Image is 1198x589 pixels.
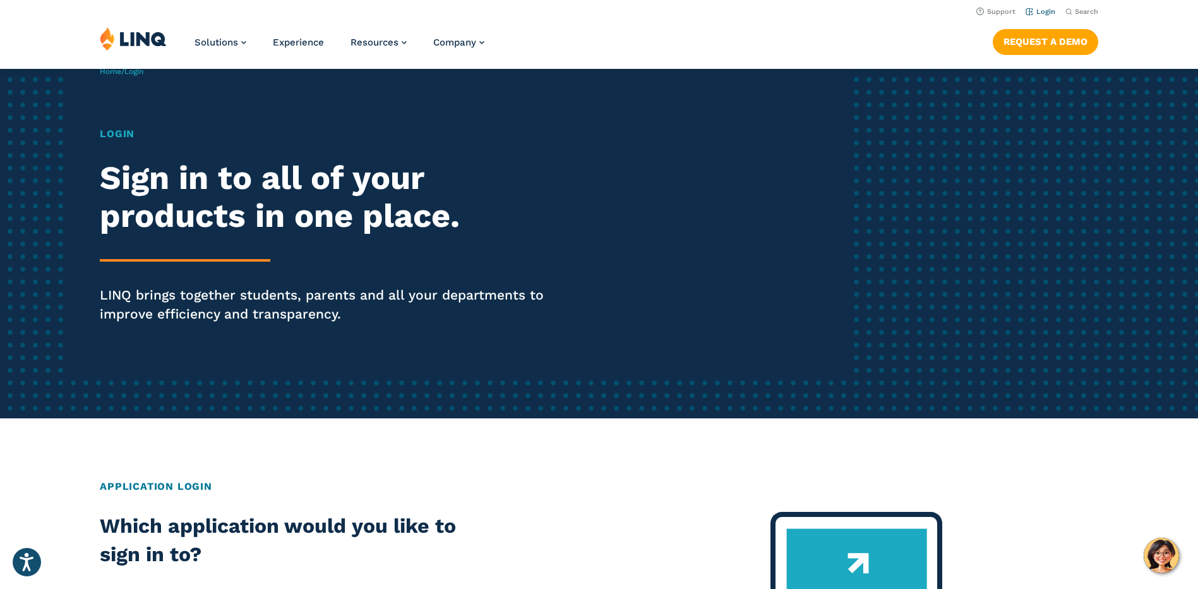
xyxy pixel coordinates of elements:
a: Login [1026,8,1055,16]
span: Login [124,67,143,76]
span: Solutions [195,37,238,48]
a: Resources [350,37,407,48]
button: Open Search Bar [1065,7,1098,16]
span: Company [433,37,476,48]
a: Support [976,8,1015,16]
nav: Primary Navigation [195,27,484,68]
a: Experience [273,37,324,48]
a: Request a Demo [993,29,1098,54]
nav: Button Navigation [993,27,1098,54]
a: Company [433,37,484,48]
span: / [100,67,143,76]
p: LINQ brings together students, parents and all your departments to improve efficiency and transpa... [100,286,561,324]
h1: Login [100,126,561,142]
h2: Which application would you like to sign in to? [100,512,498,569]
span: Search [1075,8,1098,16]
button: Hello, have a question? Let’s chat. [1144,538,1179,573]
h2: Application Login [100,479,1098,494]
img: LINQ | K‑12 Software [100,27,167,51]
a: Home [100,67,121,76]
a: Solutions [195,37,246,48]
span: Resources [350,37,398,48]
h2: Sign in to all of your products in one place. [100,159,561,235]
